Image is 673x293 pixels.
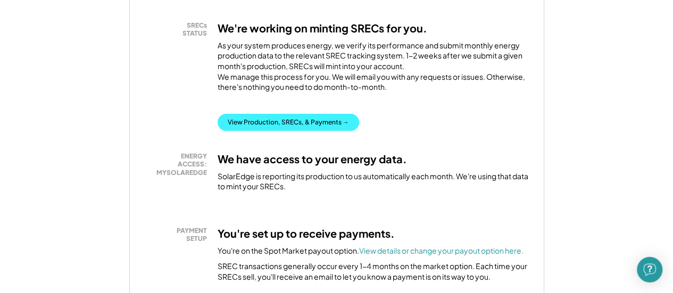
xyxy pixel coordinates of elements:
div: SRECs STATUS [148,21,207,38]
a: View details or change your payout option here. [359,246,524,255]
h3: You're set up to receive payments. [218,227,395,240]
h3: We have access to your energy data. [218,152,407,166]
button: View Production, SRECs, & Payments → [218,114,359,131]
div: As your system produces energy, we verify its performance and submit monthly energy production da... [218,40,530,98]
div: Open Intercom Messenger [637,257,662,282]
div: SREC transactions generally occur every 1-4 months on the market option. Each time your SRECs sel... [218,261,530,282]
div: ENERGY ACCESS: MYSOLAREDGE [148,152,207,177]
h3: We're working on minting SRECs for you. [218,21,427,35]
div: PAYMENT SETUP [148,227,207,243]
div: You're on the Spot Market payout option. [218,246,524,256]
div: SolarEdge is reporting its production to us automatically each month. We're using that data to mi... [218,171,530,192]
